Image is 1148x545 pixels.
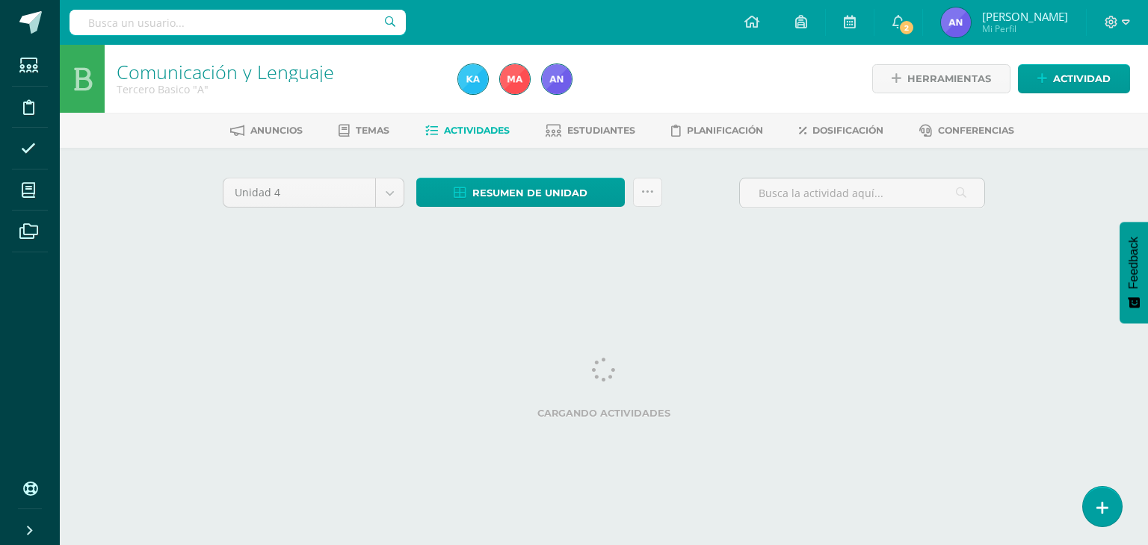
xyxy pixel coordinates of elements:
img: 0183f867e09162c76e2065f19ee79ccf.png [500,64,530,94]
span: Actividades [444,125,510,136]
a: Dosificación [799,119,883,143]
a: Herramientas [872,64,1010,93]
span: Unidad 4 [235,178,364,207]
a: Planificación [671,119,763,143]
span: Planificación [687,125,763,136]
img: dfc161cbb64dec876014c94b69ab9e1d.png [941,7,971,37]
a: Temas [339,119,389,143]
span: Herramientas [907,65,991,93]
button: Feedback - Mostrar encuesta [1120,222,1148,323]
img: 258196113818b181416f1cb94741daed.png [458,64,488,94]
span: [PERSON_NAME] [982,9,1068,24]
input: Busca un usuario... [70,10,406,35]
img: dfc161cbb64dec876014c94b69ab9e1d.png [542,64,572,94]
a: Estudiantes [546,119,635,143]
span: Feedback [1127,237,1141,289]
div: Tercero Basico 'A' [117,82,440,96]
span: Mi Perfil [982,22,1068,35]
span: 2 [898,19,915,36]
span: Resumen de unidad [472,179,587,207]
a: Resumen de unidad [416,178,625,207]
a: Anuncios [230,119,303,143]
a: Actividades [425,119,510,143]
span: Dosificación [812,125,883,136]
a: Unidad 4 [223,178,404,207]
span: Anuncios [250,125,303,136]
input: Busca la actividad aquí... [740,178,984,208]
a: Conferencias [919,119,1014,143]
a: Comunicación y Lenguaje [117,59,334,84]
h1: Comunicación y Lenguaje [117,61,440,82]
span: Estudiantes [567,125,635,136]
span: Conferencias [938,125,1014,136]
label: Cargando actividades [223,408,985,419]
span: Temas [356,125,389,136]
span: Actividad [1053,65,1111,93]
a: Actividad [1018,64,1130,93]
